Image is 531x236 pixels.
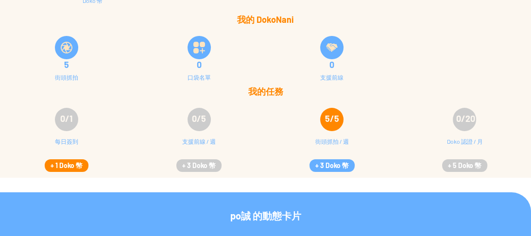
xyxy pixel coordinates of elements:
span: 0/1 [60,113,72,124]
img: frontLineSupply.svg [326,42,338,53]
button: + 3 Doko 幣 [309,159,355,172]
img: snapShot.svg [61,42,72,53]
div: 每日簽到 [55,137,78,156]
span: 0/20 [456,113,475,124]
div: 5 [6,60,127,69]
div: 支援前線 [320,74,343,81]
div: Doko 認證 / 月 [446,137,482,156]
button: + 3 Doko 幣 [176,159,222,172]
div: 0 [272,60,393,69]
div: 0 [138,60,259,69]
div: 支援前線 / 週 [182,137,216,156]
span: 5/5 [325,113,339,124]
div: 街頭抓拍 [55,74,78,81]
img: bucketListIcon.svg [193,42,205,53]
div: 街頭抓拍 / 週 [315,137,349,156]
button: + 5 Doko 幣 [442,159,487,172]
button: + 1 Doko 幣 [45,159,88,172]
div: 口袋名單 [188,74,211,81]
span: 0/5 [192,113,206,124]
